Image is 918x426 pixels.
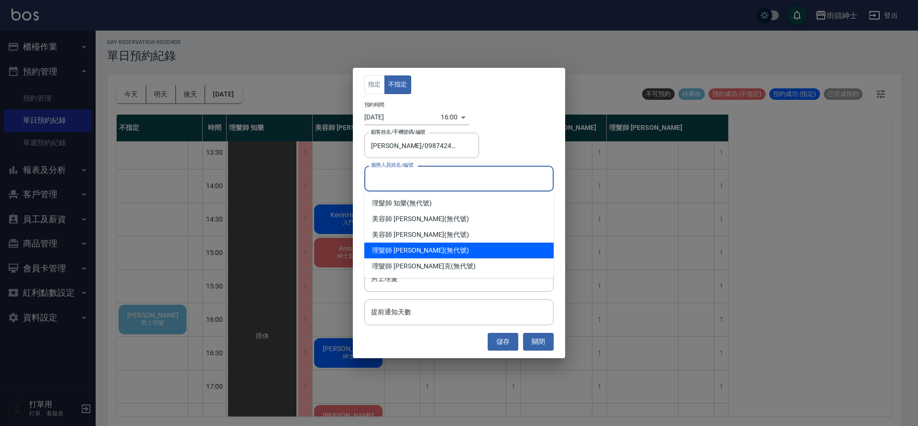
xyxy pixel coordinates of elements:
[364,227,554,243] div: (無代號)
[384,75,411,94] button: 不指定
[488,333,518,351] button: 儲存
[364,211,554,227] div: (無代號)
[372,230,444,240] span: 美容師 [PERSON_NAME]
[364,101,384,108] label: 預約時間
[371,128,426,136] label: 顧客姓名/手機號碼/編號
[372,214,444,224] span: 美容師 [PERSON_NAME]
[372,245,444,256] span: 理髮師 [PERSON_NAME]
[441,109,458,125] div: 16:00
[364,195,554,211] div: (無代號)
[371,161,413,169] label: 服務人員姓名/編號
[364,243,554,258] div: (無代號)
[364,109,441,125] input: Choose date, selected date is 2025-09-23
[523,333,554,351] button: 關閉
[372,198,407,208] span: 理髮師 知樂
[364,258,554,274] div: (無代號)
[372,261,451,271] span: 理髮師 [PERSON_NAME]克
[364,75,385,94] button: 指定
